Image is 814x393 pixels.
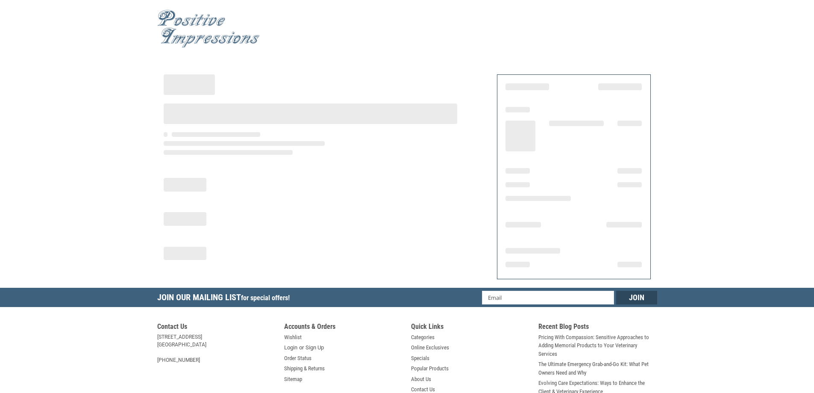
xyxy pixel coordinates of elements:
[157,322,276,333] h5: Contact Us
[157,10,260,48] img: Positive Impressions
[411,333,435,342] a: Categories
[284,354,311,363] a: Order Status
[411,354,429,363] a: Specials
[411,364,449,373] a: Popular Products
[284,343,297,352] a: Login
[538,322,657,333] h5: Recent Blog Posts
[284,375,302,384] a: Sitemap
[538,333,657,358] a: Pricing With Compassion: Sensitive Approaches to Adding Memorial Products to Your Veterinary Serv...
[157,288,294,310] h5: Join Our Mailing List
[482,291,614,304] input: Email
[538,360,657,377] a: The Ultimate Emergency Grab-and-Go Kit: What Pet Owners Need and Why
[284,364,325,373] a: Shipping & Returns
[616,291,657,304] input: Join
[306,343,324,352] a: Sign Up
[411,343,449,352] a: Online Exclusives
[294,343,309,352] span: or
[157,333,276,364] address: [STREET_ADDRESS] [GEOGRAPHIC_DATA] [PHONE_NUMBER]
[241,294,290,302] span: for special offers!
[284,333,302,342] a: Wishlist
[284,322,403,333] h5: Accounts & Orders
[411,322,530,333] h5: Quick Links
[411,375,431,384] a: About Us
